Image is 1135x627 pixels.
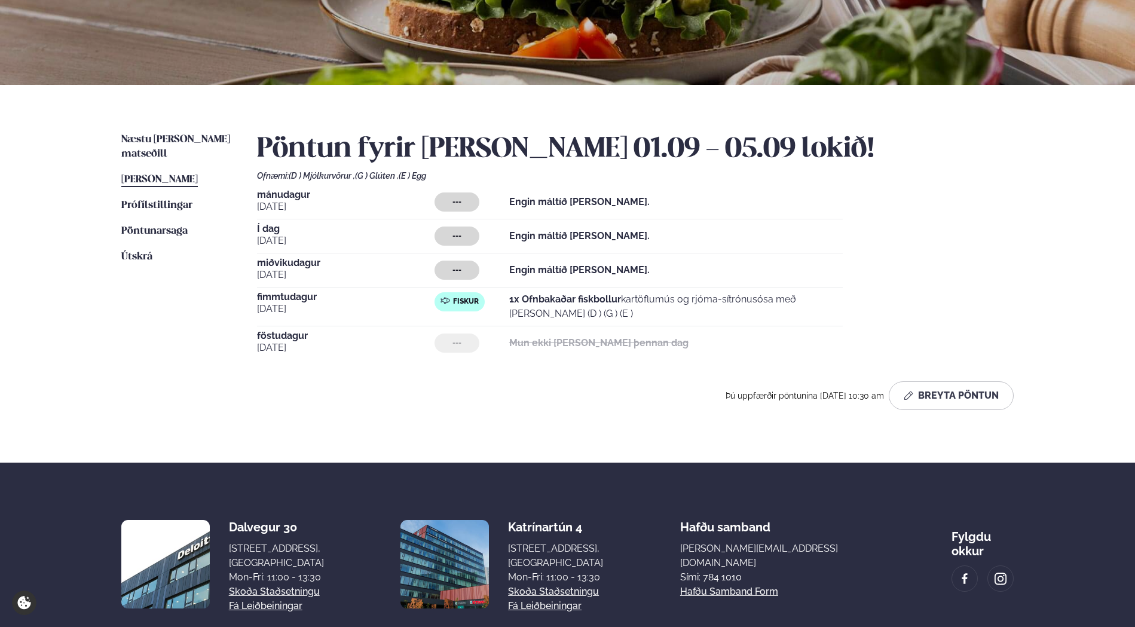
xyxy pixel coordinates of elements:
p: Sími: 784 1010 [680,570,874,585]
span: Pöntunarsaga [121,226,188,236]
span: [DATE] [257,302,435,316]
a: [PERSON_NAME][EMAIL_ADDRESS][DOMAIN_NAME] [680,542,874,570]
strong: 1x Ofnbakaðar fiskbollur [509,293,621,305]
span: föstudagur [257,331,435,341]
button: Breyta Pöntun [889,381,1014,410]
strong: Engin máltíð [PERSON_NAME]. [509,196,650,207]
span: Næstu [PERSON_NAME] matseðill [121,134,230,159]
span: --- [452,231,461,241]
span: [DATE] [257,341,435,355]
span: [DATE] [257,234,435,248]
span: --- [452,338,461,348]
span: [DATE] [257,268,435,282]
span: Prófílstillingar [121,200,192,210]
span: [DATE] [257,200,435,214]
span: Í dag [257,224,435,234]
strong: Engin máltíð [PERSON_NAME]. [509,264,650,276]
div: Katrínartún 4 [508,520,603,534]
span: (D ) Mjólkurvörur , [289,171,355,181]
div: Ofnæmi: [257,171,1014,181]
a: Skoða staðsetningu [508,585,599,599]
div: [STREET_ADDRESS], [GEOGRAPHIC_DATA] [508,542,603,570]
span: fimmtudagur [257,292,435,302]
h2: Pöntun fyrir [PERSON_NAME] 01.09 - 05.09 lokið! [257,133,1014,166]
span: Fiskur [453,297,479,307]
span: Hafðu samband [680,510,770,534]
strong: Engin máltíð [PERSON_NAME]. [509,230,650,241]
a: Fá leiðbeiningar [229,599,302,613]
span: (G ) Glúten , [355,171,399,181]
a: Næstu [PERSON_NAME] matseðill [121,133,233,161]
div: Mon-Fri: 11:00 - 13:30 [229,570,324,585]
div: Fylgdu okkur [952,520,1014,558]
span: mánudagur [257,190,435,200]
img: image alt [400,520,489,608]
a: Skoða staðsetningu [229,585,320,599]
a: Cookie settings [12,591,36,615]
span: Útskrá [121,252,152,262]
span: [PERSON_NAME] [121,175,198,185]
span: (E ) Egg [399,171,426,181]
div: Dalvegur 30 [229,520,324,534]
img: image alt [994,572,1007,586]
strong: Mun ekki [PERSON_NAME] þennan dag [509,337,689,348]
a: image alt [952,566,977,591]
span: miðvikudagur [257,258,435,268]
span: --- [452,197,461,207]
a: Útskrá [121,250,152,264]
p: kartöflumús og rjóma-sítrónusósa með [PERSON_NAME] (D ) (G ) (E ) [509,292,843,321]
a: Prófílstillingar [121,198,192,213]
a: Hafðu samband form [680,585,778,599]
div: [STREET_ADDRESS], [GEOGRAPHIC_DATA] [229,542,324,570]
span: Þú uppfærðir pöntunina [DATE] 10:30 am [726,391,884,400]
img: image alt [958,572,971,586]
a: image alt [988,566,1013,591]
span: --- [452,265,461,275]
a: Fá leiðbeiningar [508,599,582,613]
div: Mon-Fri: 11:00 - 13:30 [508,570,603,585]
img: image alt [121,520,210,608]
a: [PERSON_NAME] [121,173,198,187]
img: fish.svg [440,296,450,305]
a: Pöntunarsaga [121,224,188,238]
